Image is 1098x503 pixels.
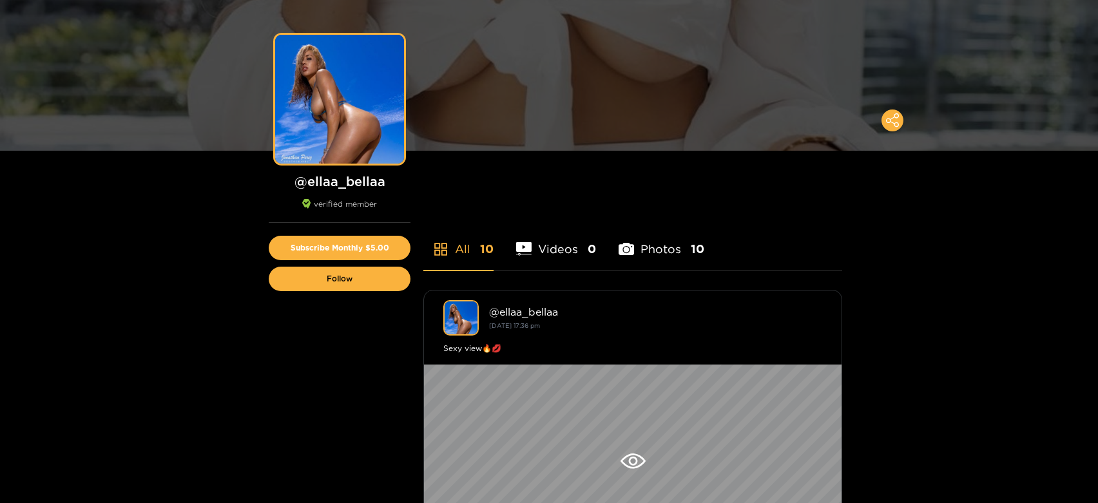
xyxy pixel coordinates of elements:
h1: @ ellaa_bellaa [269,173,410,189]
button: Follow [269,267,410,291]
div: @ ellaa_bellaa [489,306,822,318]
span: 10 [480,241,494,257]
div: verified member [269,199,410,223]
span: 10 [691,241,704,257]
li: Videos [516,212,596,270]
div: Sexy view🔥💋 [443,342,822,355]
li: Photos [619,212,704,270]
span: 0 [588,241,596,257]
span: Follow [327,274,352,283]
small: [DATE] 17:36 pm [489,322,540,329]
li: All [423,212,494,270]
button: Subscribe Monthly $5.00 [269,236,410,260]
span: appstore [433,242,448,257]
img: ellaa_bellaa [443,300,479,336]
